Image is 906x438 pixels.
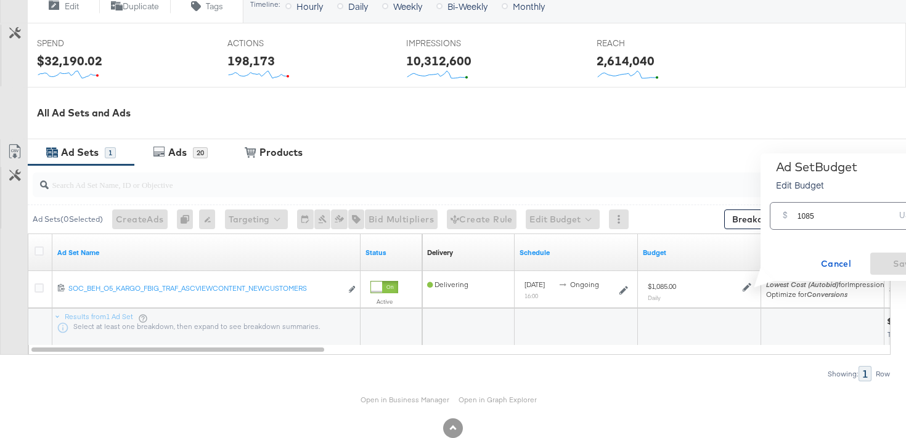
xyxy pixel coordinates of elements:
div: 10,312,600 [406,52,471,70]
em: Lowest Cost (Autobid) [766,280,839,289]
div: Ad Sets [61,145,99,160]
div: Showing: [827,370,859,378]
div: $1,085.00 [648,282,676,291]
span: Duplicate [123,1,159,12]
a: Your Ad Set name. [57,248,356,258]
span: IMPRESSIONS [406,38,499,49]
a: Open in Graph Explorer [459,395,537,404]
button: Breakdowns [724,209,802,229]
div: 20 [193,147,208,158]
div: 198,173 [227,52,275,70]
span: Cancel [807,256,865,272]
span: ACTIONS [227,38,320,49]
div: 0 [177,209,199,229]
div: SOC_BEH_O5_KARGO_FBIG_TRAF_ASCVIEWCONTENT_NEWCUSTOMERS [68,283,341,293]
a: Shows the current state of your Ad Set. [365,248,417,258]
input: Search Ad Set Name, ID or Objective [49,168,814,192]
span: for Impressions [766,280,888,289]
div: All Ad Sets and Ads [37,106,906,120]
sub: Daily [648,294,661,301]
p: Edit Budget [776,179,857,191]
span: Edit [65,1,79,12]
div: 1 [859,366,871,381]
div: $32,190.02 [37,52,102,70]
div: Ad Sets ( 0 Selected) [33,214,103,225]
div: Delivery [427,248,453,258]
div: Row [875,370,891,378]
span: ongoing [570,280,599,289]
a: Shows when your Ad Set is scheduled to deliver. [520,248,633,258]
sub: 16:00 [524,292,538,299]
em: Conversions [807,290,847,299]
span: Tags [206,1,223,12]
div: Optimize for [766,290,888,299]
div: 2,614,040 [597,52,655,70]
div: Ads [168,145,187,160]
a: Shows the current budget of Ad Set. [643,248,756,258]
label: Active [370,298,398,306]
span: Delivering [427,280,468,289]
div: 1 [105,147,116,158]
div: Products [259,145,303,160]
a: Reflects the ability of your Ad Set to achieve delivery based on ad states, schedule and budget. [427,248,453,258]
span: [DATE] [524,280,545,289]
button: Cancel [802,253,870,275]
span: SPEND [37,38,129,49]
div: Ad Set Budget [776,160,857,174]
div: $ [778,207,793,229]
a: SOC_BEH_O5_KARGO_FBIG_TRAF_ASCVIEWCONTENT_NEWCUSTOMERS [68,283,341,296]
a: Open in Business Manager [361,395,449,404]
span: REACH [597,38,689,49]
input: Enter your budget [798,198,895,224]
